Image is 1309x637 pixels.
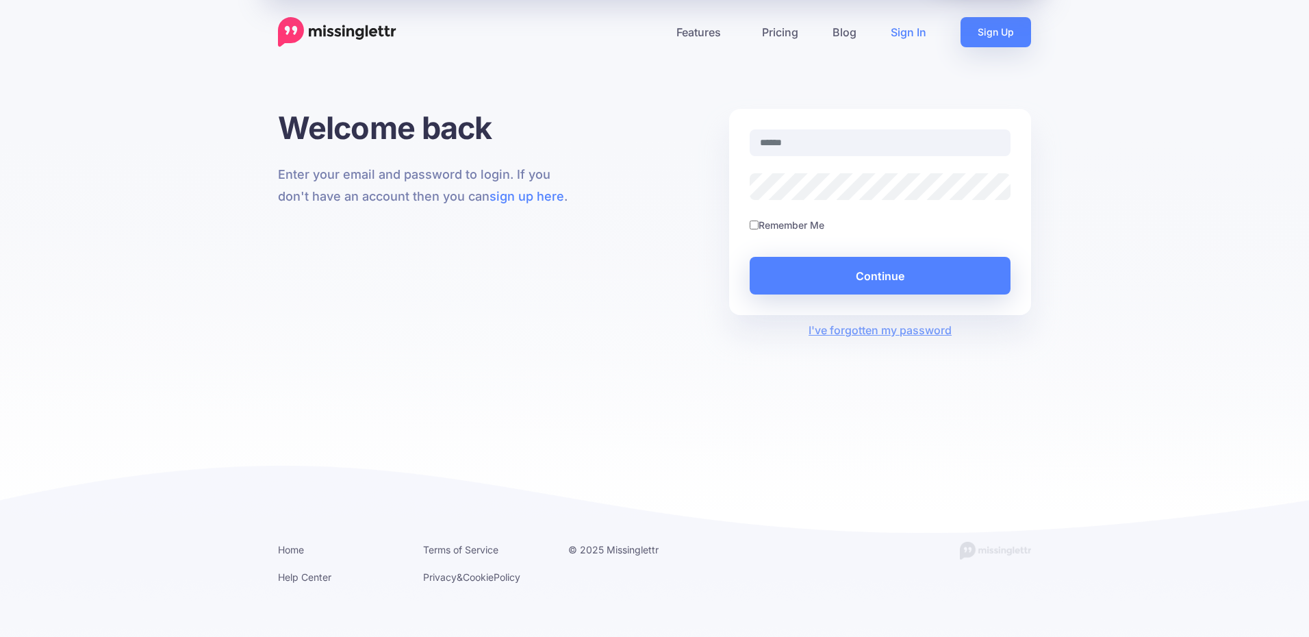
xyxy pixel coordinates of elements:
[278,571,331,583] a: Help Center
[961,17,1031,47] a: Sign Up
[815,17,874,47] a: Blog
[463,571,494,583] a: Cookie
[278,164,580,208] p: Enter your email and password to login. If you don't have an account then you can .
[423,571,457,583] a: Privacy
[278,109,580,147] h1: Welcome back
[809,323,952,337] a: I've forgotten my password
[659,17,745,47] a: Features
[278,544,304,555] a: Home
[423,544,498,555] a: Terms of Service
[490,189,564,203] a: sign up here
[568,541,693,558] li: © 2025 Missinglettr
[423,569,548,586] li: & Policy
[759,217,824,233] label: Remember Me
[745,17,815,47] a: Pricing
[750,257,1011,295] button: Continue
[874,17,943,47] a: Sign In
